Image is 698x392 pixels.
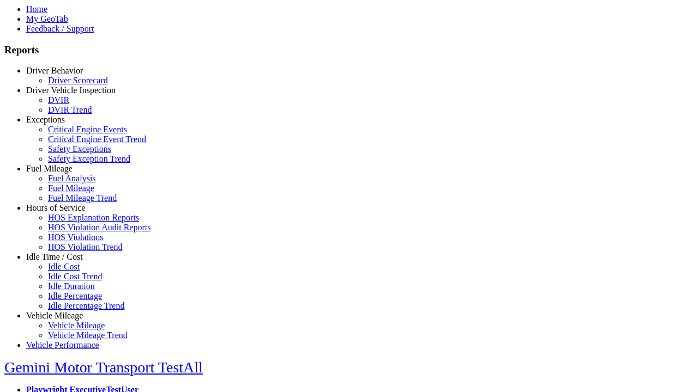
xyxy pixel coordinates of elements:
a: Safety Exceptions [48,144,111,154]
a: HOS Violation Trend [48,242,123,252]
a: Vehicle Performance [26,340,99,350]
a: Feedback / Support [26,24,94,33]
a: Gemini Motor Transport TestAll [4,359,203,376]
a: Driver Behavior [26,66,83,75]
a: Critical Engine Events [48,125,127,134]
a: DVIR Trend [48,105,92,114]
h3: Reports [4,44,694,56]
a: Vehicle Mileage [48,321,105,330]
a: HOS Explanation Reports [48,213,139,222]
a: Idle Duration [48,281,95,291]
a: My GeoTab [26,14,68,23]
a: Critical Engine Event Trend [48,134,146,144]
a: Driver Scorecard [48,76,108,85]
a: DVIR [48,95,69,105]
a: Vehicle Mileage [26,311,83,320]
a: Vehicle Mileage Trend [48,330,128,340]
a: Idle Percentage Trend [48,301,124,310]
a: Fuel Mileage [26,164,73,173]
a: Safety Exception Trend [48,154,130,163]
a: Idle Cost [48,262,80,271]
a: Hours of Service [26,203,85,212]
a: Fuel Mileage Trend [48,193,117,203]
a: HOS Violations [48,232,103,242]
a: Home [26,4,47,14]
a: Idle Cost Trend [48,272,103,281]
a: Exceptions [26,115,65,124]
a: Idle Time / Cost [26,252,83,261]
a: Idle Percentage [48,291,102,301]
a: Fuel Analysis [48,174,96,183]
a: Driver Vehicle Inspection [26,85,116,95]
a: HOS Violation Audit Reports [48,223,151,232]
a: Fuel Mileage [48,183,94,193]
